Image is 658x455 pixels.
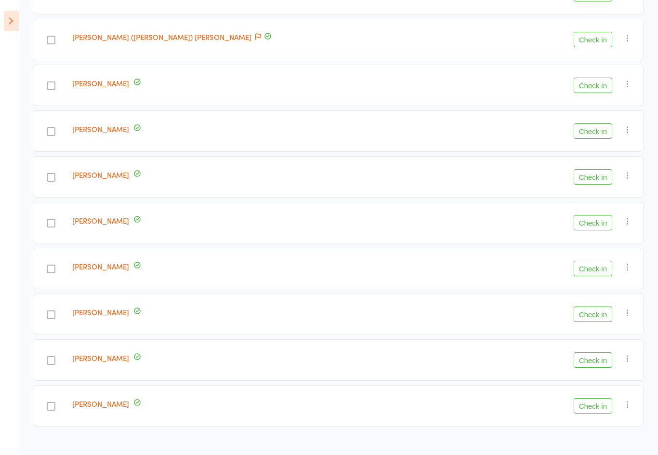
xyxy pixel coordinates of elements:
[72,79,129,89] a: [PERSON_NAME]
[72,262,129,272] a: [PERSON_NAME]
[72,308,129,318] a: [PERSON_NAME]
[574,261,612,277] button: Check in
[574,215,612,231] button: Check in
[574,307,612,322] button: Check in
[72,170,129,180] a: [PERSON_NAME]
[574,32,612,48] button: Check in
[574,170,612,185] button: Check in
[574,399,612,414] button: Check in
[72,216,129,226] a: [PERSON_NAME]
[72,353,129,363] a: [PERSON_NAME]
[72,32,251,42] a: [PERSON_NAME] ([PERSON_NAME]) [PERSON_NAME]
[574,78,612,94] button: Check in
[72,399,129,409] a: [PERSON_NAME]
[574,124,612,139] button: Check in
[574,353,612,368] button: Check in
[72,124,129,134] a: [PERSON_NAME]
